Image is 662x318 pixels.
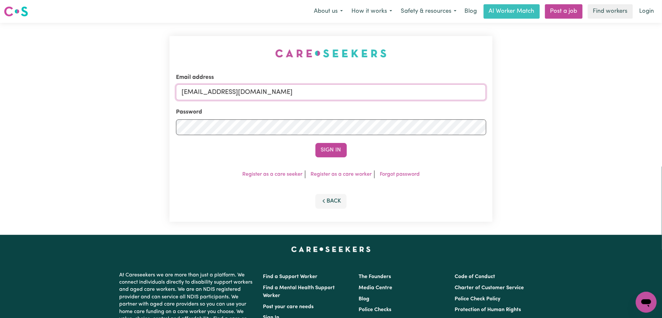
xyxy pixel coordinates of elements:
a: Forgot password [380,172,420,177]
label: Password [176,108,202,116]
a: Find workers [588,4,633,19]
a: Find a Mental Health Support Worker [263,285,335,298]
a: Careseekers logo [4,4,28,19]
label: Email address [176,73,214,82]
button: About us [310,5,347,18]
a: AI Worker Match [484,4,540,19]
a: Login [636,4,658,19]
button: Safety & resources [396,5,461,18]
img: Careseekers logo [4,6,28,17]
a: Register as a care seeker [242,172,302,177]
button: How it works [347,5,396,18]
a: Careseekers home page [291,247,371,252]
a: Code of Conduct [455,274,495,279]
a: Protection of Human Rights [455,307,521,312]
a: Police Checks [359,307,392,312]
a: Media Centre [359,285,393,291]
button: Sign In [315,143,347,157]
a: Register as a care worker [311,172,372,177]
a: The Founders [359,274,391,279]
a: Find a Support Worker [263,274,318,279]
a: Post your care needs [263,304,314,309]
button: Back [315,194,347,208]
a: Blog [359,296,370,302]
iframe: Button to launch messaging window [636,292,657,313]
input: Email address [176,84,486,100]
a: Charter of Customer Service [455,285,524,291]
a: Post a job [545,4,583,19]
a: Police Check Policy [455,296,500,302]
a: Blog [461,4,481,19]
